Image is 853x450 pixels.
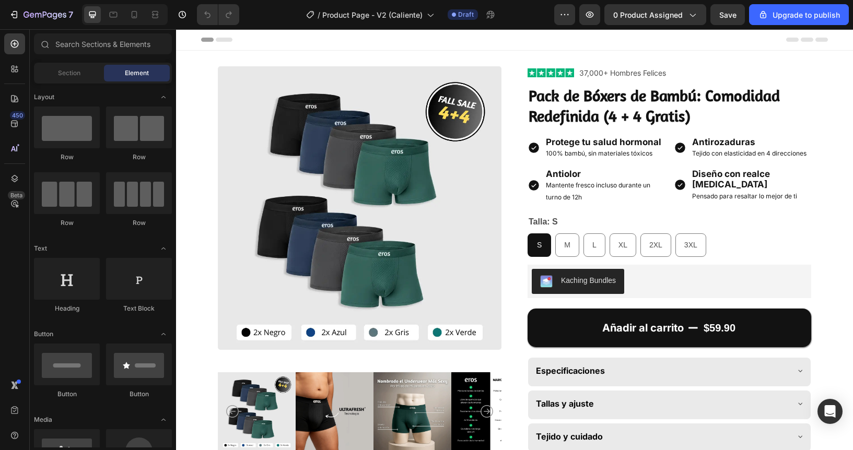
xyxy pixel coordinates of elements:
button: Añadir al carrito [352,279,635,318]
span: Toggle open [155,240,172,257]
button: 7 [4,4,78,25]
span: Element [125,68,149,78]
span: 2XL [473,211,486,220]
span: Product Page - V2 (Caliente) [322,9,423,20]
strong: Antirozaduras [516,108,579,118]
strong: Tejido y cuidado [360,402,427,412]
span: L [416,211,420,220]
span: 100% bambú, sin materiales tóxicos [370,120,476,128]
img: KachingBundles.png [364,246,377,258]
button: Upgrade to publish [749,4,849,25]
span: Toggle open [155,89,172,105]
button: Save [710,4,745,25]
div: Row [106,218,172,228]
div: $59.90 [527,291,560,306]
div: Kaching Bundles [385,246,440,257]
button: 0 product assigned [604,4,706,25]
button: Kaching Bundles [356,240,448,265]
span: Mantente fresco incluso durante un turno de 12h [370,152,474,171]
input: Search Sections & Elements [34,33,172,54]
span: Layout [34,92,54,102]
p: 7 [68,8,73,21]
div: Text Block [106,304,172,313]
div: Heading [34,304,100,313]
span: Toggle open [155,411,172,428]
span: XL [442,211,451,220]
div: 450 [10,111,25,120]
div: Upgrade to publish [758,9,840,20]
div: Open Intercom Messenger [817,399,843,424]
span: 3XL [508,211,521,220]
span: Section [58,68,80,78]
div: Row [34,218,100,228]
strong: Especificaciones [360,336,429,347]
iframe: Design area [176,29,853,450]
span: / [318,9,320,20]
div: Row [34,152,100,162]
span: Toggle open [155,326,172,342]
span: S [361,211,366,220]
span: Save [719,10,737,19]
span: Button [34,329,53,339]
span: Tejido con elasticidad en 4 direcciones [516,120,630,128]
strong: Tallas y ajuste [360,369,418,380]
span: Draft [458,10,474,19]
p: 37,000+ Hombres Felices [403,38,634,49]
button: Carousel Next Arrow [305,376,317,388]
h1: Pack de Bóxers de Bambú: Comodidad Redefinida (4 + 4 Gratis) [352,55,635,98]
strong: Protege tu salud hormonal [370,108,485,118]
span: Text [34,244,47,253]
span: 0 product assigned [613,9,683,20]
img: stars-5.webp [352,39,398,48]
div: Button [106,389,172,399]
legend: Talla: S [352,185,383,200]
span: Pensado para resaltar lo mejor de ti [516,163,621,171]
div: Row [106,152,172,162]
span: M [388,211,394,220]
span: Media [34,415,52,424]
div: Añadir al carrito [426,292,508,305]
div: Undo/Redo [197,4,239,25]
strong: Diseño con realce [MEDICAL_DATA] [516,139,594,160]
div: Button [34,389,100,399]
div: Beta [8,191,25,199]
strong: Antiolor [370,139,405,150]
